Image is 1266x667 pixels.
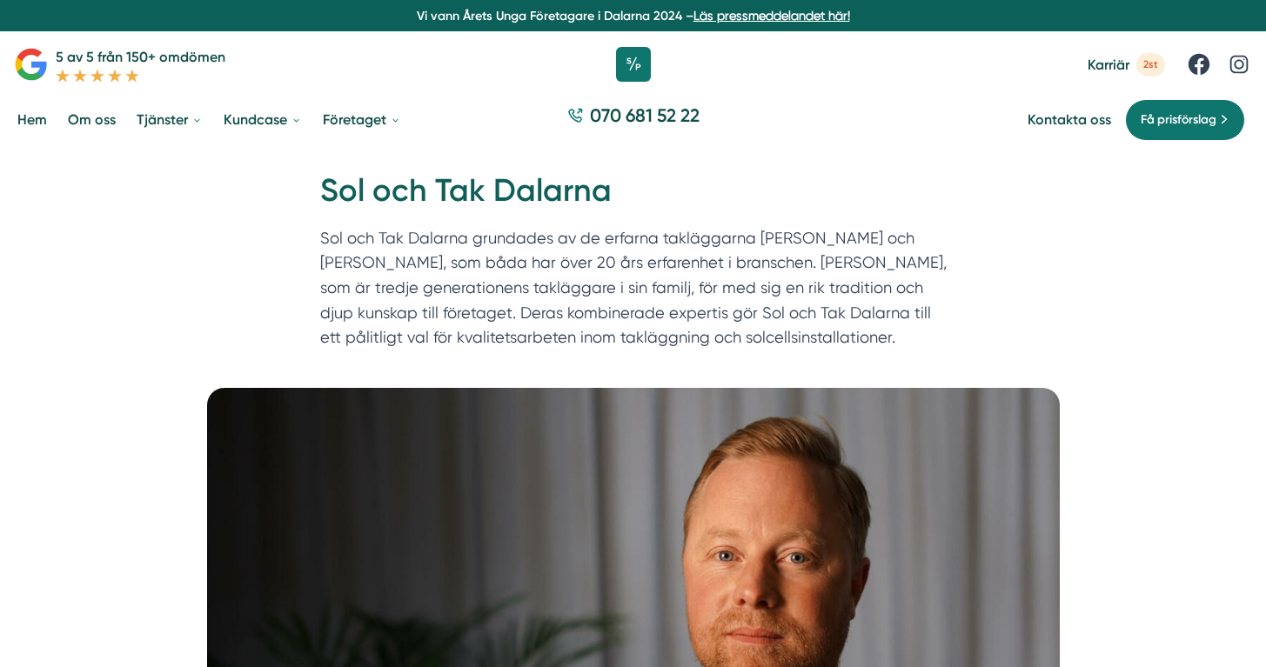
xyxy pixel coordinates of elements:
[1088,53,1165,77] a: Karriär 2st
[133,97,206,142] a: Tjänster
[1136,53,1165,77] span: 2st
[14,97,50,142] a: Hem
[7,7,1259,24] p: Vi vann Årets Unga Företagare i Dalarna 2024 –
[319,97,405,142] a: Företaget
[1125,99,1245,141] a: Få prisförslag
[1088,57,1129,73] span: Karriär
[64,97,119,142] a: Om oss
[693,9,850,23] a: Läs pressmeddelandet här!
[1141,110,1216,130] span: Få prisförslag
[320,170,947,226] h1: Sol och Tak Dalarna
[560,103,707,137] a: 070 681 52 22
[56,46,225,68] p: 5 av 5 från 150+ omdömen
[1028,111,1111,128] a: Kontakta oss
[590,103,700,128] span: 070 681 52 22
[320,226,947,358] p: Sol och Tak Dalarna grundades av de erfarna takläggarna [PERSON_NAME] och [PERSON_NAME], som båda...
[220,97,305,142] a: Kundcase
